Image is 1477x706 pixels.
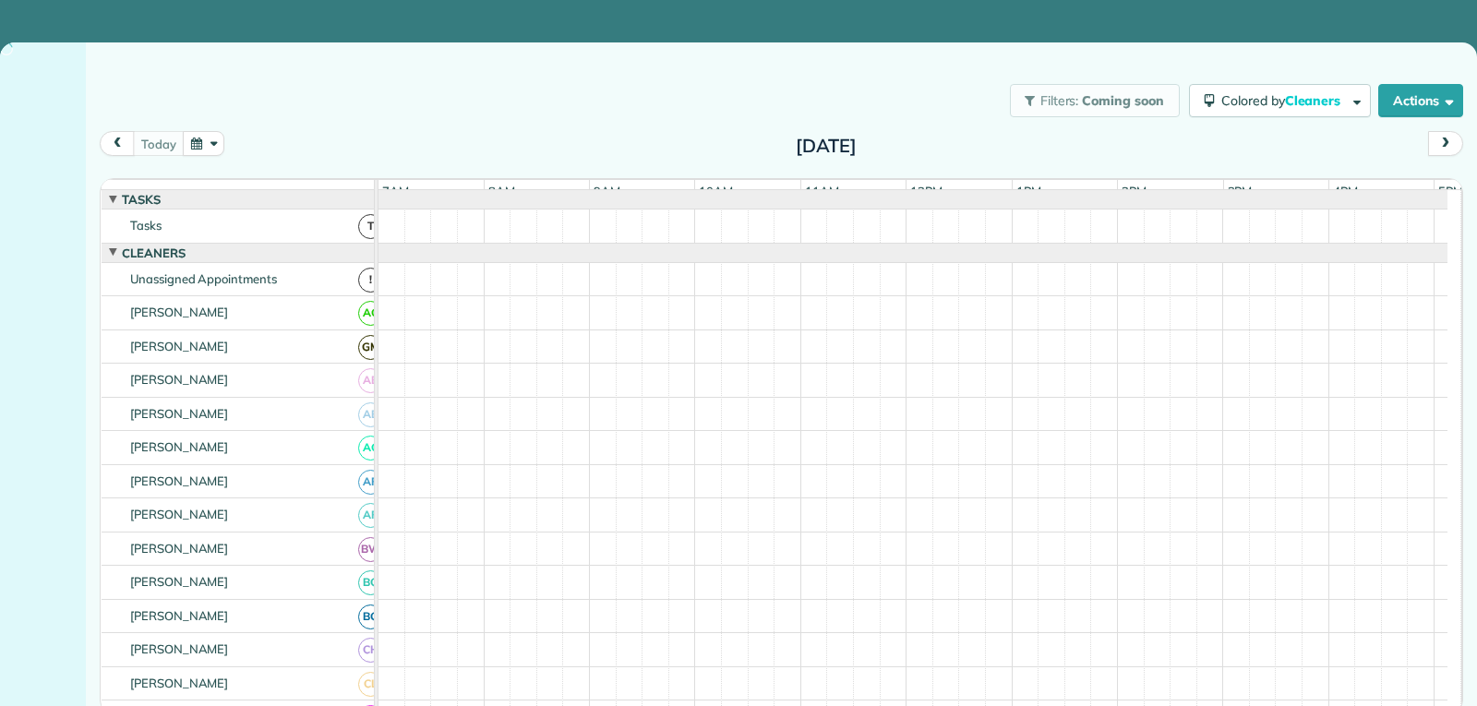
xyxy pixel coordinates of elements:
[358,301,383,326] span: AC
[1428,131,1463,156] button: next
[358,402,383,427] span: AB
[100,131,135,156] button: prev
[358,268,383,293] span: !
[126,439,233,454] span: [PERSON_NAME]
[1040,92,1079,109] span: Filters:
[126,574,233,589] span: [PERSON_NAME]
[358,570,383,595] span: BC
[1285,92,1344,109] span: Cleaners
[1435,184,1467,198] span: 5pm
[126,271,281,286] span: Unassigned Appointments
[358,214,383,239] span: T
[1189,84,1371,117] button: Colored byCleaners
[907,184,946,198] span: 12pm
[358,368,383,393] span: AB
[118,192,164,207] span: Tasks
[118,245,189,260] span: Cleaners
[126,608,233,623] span: [PERSON_NAME]
[126,339,233,353] span: [PERSON_NAME]
[358,604,383,629] span: BG
[358,537,383,562] span: BW
[1082,92,1165,109] span: Coming soon
[485,184,519,198] span: 8am
[1378,84,1463,117] button: Actions
[126,541,233,556] span: [PERSON_NAME]
[1013,184,1045,198] span: 1pm
[1221,92,1347,109] span: Colored by
[126,305,233,319] span: [PERSON_NAME]
[126,676,233,690] span: [PERSON_NAME]
[358,672,383,697] span: CL
[126,406,233,421] span: [PERSON_NAME]
[695,184,737,198] span: 10am
[126,473,233,488] span: [PERSON_NAME]
[1224,184,1256,198] span: 3pm
[358,503,383,528] span: AF
[126,507,233,521] span: [PERSON_NAME]
[126,641,233,656] span: [PERSON_NAME]
[1329,184,1362,198] span: 4pm
[126,218,165,233] span: Tasks
[126,372,233,387] span: [PERSON_NAME]
[358,470,383,495] span: AF
[358,638,383,663] span: CH
[133,131,184,156] button: today
[358,335,383,360] span: GM
[358,436,383,461] span: AC
[801,184,843,198] span: 11am
[1118,184,1150,198] span: 2pm
[711,136,942,156] h2: [DATE]
[378,184,413,198] span: 7am
[590,184,624,198] span: 9am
